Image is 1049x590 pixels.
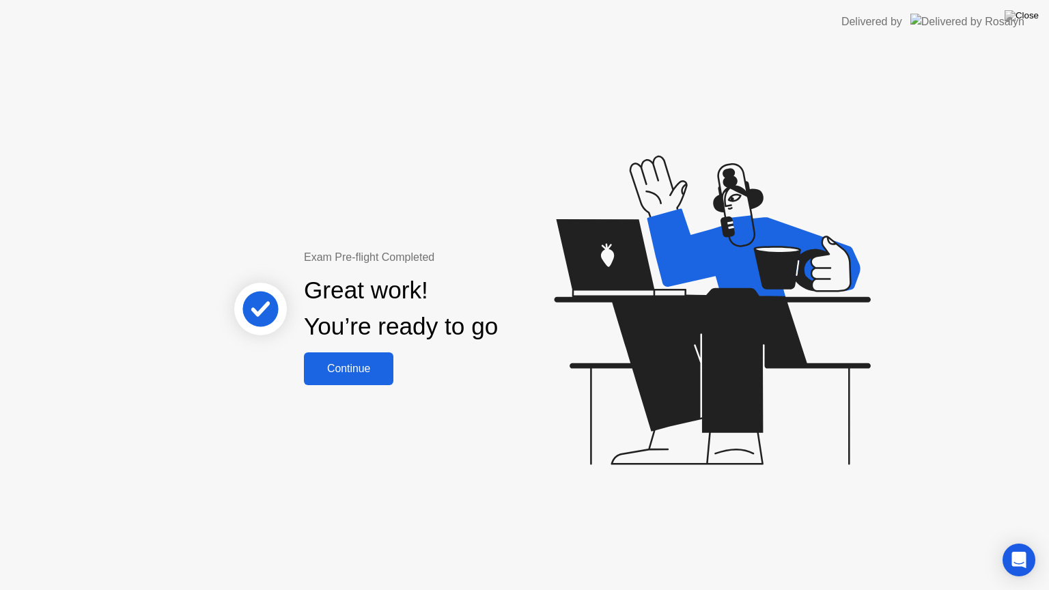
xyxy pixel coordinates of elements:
[910,14,1024,29] img: Delivered by Rosalyn
[304,249,586,266] div: Exam Pre-flight Completed
[1005,10,1039,21] img: Close
[308,363,389,375] div: Continue
[304,272,498,345] div: Great work! You’re ready to go
[841,14,902,30] div: Delivered by
[1003,544,1035,576] div: Open Intercom Messenger
[304,352,393,385] button: Continue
